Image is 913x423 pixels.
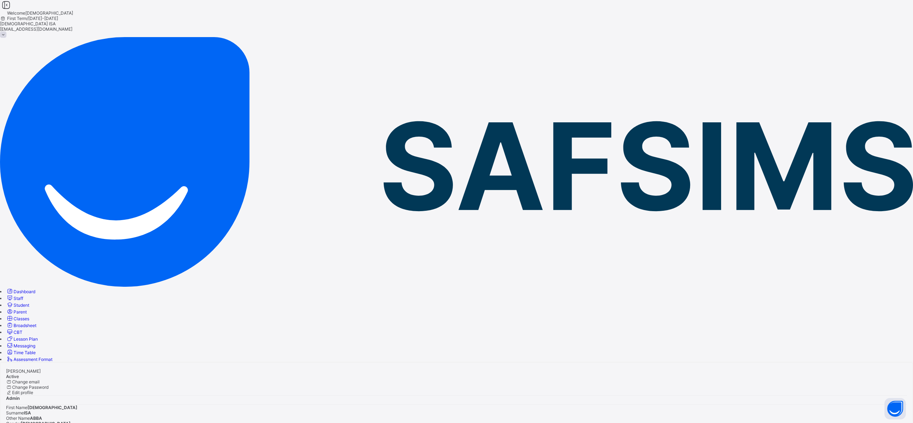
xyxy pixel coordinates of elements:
span: [PERSON_NAME] [6,368,41,374]
span: CBT [14,330,22,335]
span: Messaging [14,343,35,348]
span: Change email [12,379,40,384]
span: ISA [24,410,31,416]
a: Staff [6,296,23,301]
a: Messaging [6,343,35,348]
span: Change Password [12,384,49,390]
span: Lesson Plan [14,336,38,342]
span: Classes [14,316,29,321]
span: Dashboard [14,289,35,294]
span: Admin [6,396,20,401]
span: [DEMOGRAPHIC_DATA] [27,405,77,410]
a: Classes [6,316,29,321]
a: Time Table [6,350,36,355]
a: Broadsheet [6,323,36,328]
span: Surname [6,410,24,416]
button: Open asap [884,398,906,419]
span: Edit profile [12,390,33,395]
a: Parent [6,309,27,315]
span: Parent [14,309,27,315]
span: Student [14,302,29,308]
span: First Name [6,405,27,410]
span: ABBA [30,416,42,421]
span: Assessment Format [14,357,52,362]
a: Assessment Format [6,357,52,362]
a: CBT [6,330,22,335]
span: Staff [14,296,23,301]
span: Other Name [6,416,30,421]
span: Time Table [14,350,36,355]
span: Active [6,374,19,379]
span: Welcome [DEMOGRAPHIC_DATA] [7,10,73,16]
a: Student [6,302,29,308]
span: Broadsheet [14,323,36,328]
a: Dashboard [6,289,35,294]
a: Lesson Plan [6,336,38,342]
